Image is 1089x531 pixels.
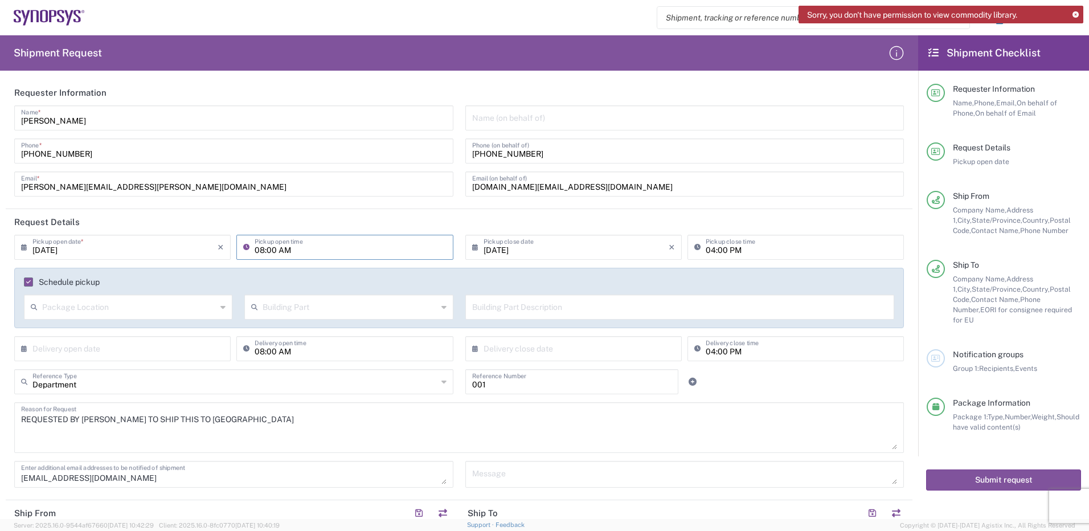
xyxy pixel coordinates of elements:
span: [DATE] 10:40:19 [235,522,280,529]
span: Contact Name, [971,295,1020,304]
span: Contact Name, [971,226,1020,235]
h2: Shipment Checklist [928,46,1041,60]
h2: Ship From [14,508,56,519]
span: City, [957,216,972,224]
span: Sorry, you don't have permission to view commodity library. [807,10,1017,20]
i: × [218,238,224,256]
span: State/Province, [972,285,1022,293]
span: Ship From [953,191,989,201]
h2: Shipment Request [14,46,102,60]
span: Server: 2025.16.0-9544af67660 [14,522,154,529]
span: State/Province, [972,216,1022,224]
span: Recipients, [979,364,1015,373]
button: Submit request [926,469,1081,491]
h2: Requester Information [14,87,107,99]
span: Phone Number [1020,226,1068,235]
a: Add Reference [685,374,701,390]
h2: Ship To [468,508,498,519]
span: Company Name, [953,275,1006,283]
label: Schedule pickup [24,277,100,287]
span: Request Details [953,143,1010,152]
a: Support [467,521,496,528]
span: Type, [988,412,1005,421]
span: Copyright © [DATE]-[DATE] Agistix Inc., All Rights Reserved [900,520,1075,530]
span: City, [957,285,972,293]
span: Weight, [1031,412,1057,421]
a: Feedback [496,521,525,528]
span: Name, [953,99,974,107]
span: Phone, [974,99,996,107]
span: Package Information [953,398,1030,407]
span: Notification groups [953,350,1024,359]
h2: Request Details [14,217,80,228]
span: Pickup open date [953,157,1009,166]
span: [DATE] 10:42:29 [108,522,154,529]
span: Package 1: [953,412,988,421]
span: Requester Information [953,84,1035,93]
i: × [669,238,675,256]
span: Group 1: [953,364,979,373]
span: Number, [1005,412,1031,421]
span: Company Name, [953,206,1006,214]
span: Country, [1022,285,1050,293]
span: On behalf of Email [975,109,1036,117]
span: Client: 2025.16.0-8fc0770 [159,522,280,529]
span: Ship To [953,260,979,269]
span: Email, [996,99,1017,107]
span: Events [1015,364,1037,373]
span: EORI for consignee required for EU [953,305,1072,324]
input: Shipment, tracking or reference number [657,7,952,28]
span: Country, [1022,216,1050,224]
